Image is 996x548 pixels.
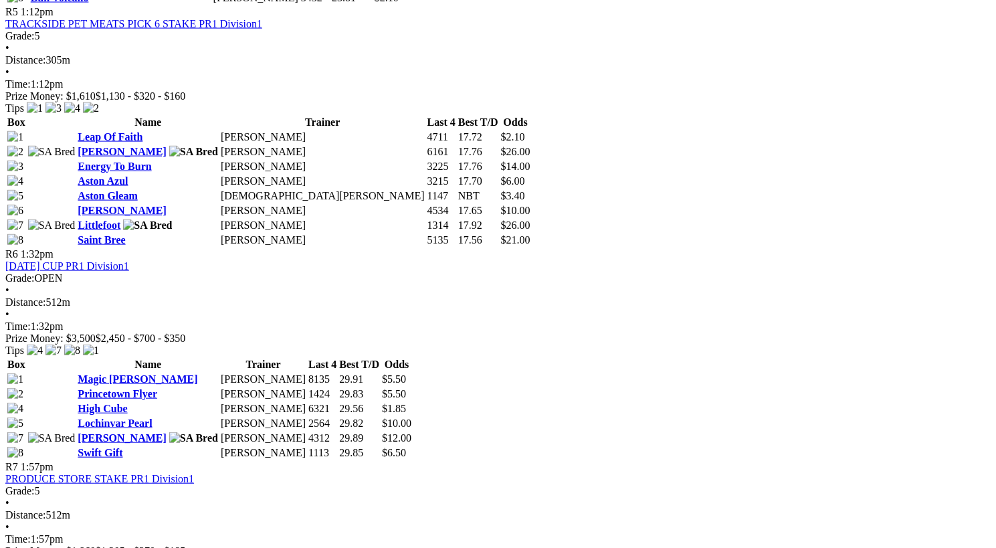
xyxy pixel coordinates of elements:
span: $2.10 [500,131,524,143]
img: SA Bred [28,219,76,232]
td: [PERSON_NAME] [220,219,425,232]
img: 2 [83,102,99,114]
img: 1 [83,345,99,357]
th: Trainer [220,116,425,129]
div: Prize Money: $1,610 [5,90,991,102]
td: 2564 [308,417,337,430]
span: R5 [5,6,18,17]
img: SA Bred [169,432,218,444]
th: Odds [381,358,412,371]
img: 6 [7,205,23,217]
td: [PERSON_NAME] [220,446,306,460]
span: $1,130 - $320 - $160 [96,90,186,102]
img: 7 [7,219,23,232]
span: Distance: [5,509,45,521]
img: 4 [7,403,23,415]
span: Distance: [5,296,45,308]
span: $2,450 - $700 - $350 [96,333,186,344]
img: SA Bred [123,219,172,232]
td: 29.83 [338,387,380,401]
td: 3215 [426,175,456,188]
img: 4 [7,175,23,187]
td: 17.76 [458,145,499,159]
a: Princetown Flyer [78,388,157,399]
a: [DATE] CUP PR1 Division1 [5,260,129,272]
div: 5 [5,30,991,42]
th: Best T/D [338,358,380,371]
span: $21.00 [500,234,530,246]
td: [PERSON_NAME] [220,175,425,188]
td: 17.72 [458,130,499,144]
td: [PERSON_NAME] [220,432,306,445]
span: $6.00 [500,175,524,187]
td: [PERSON_NAME] [220,417,306,430]
span: 1:12pm [21,6,54,17]
span: • [5,284,9,296]
span: R6 [5,248,18,260]
img: 8 [64,345,80,357]
a: Aston Gleam [78,190,137,201]
td: [PERSON_NAME] [220,387,306,401]
td: [PERSON_NAME] [220,373,306,386]
img: 1 [7,373,23,385]
span: Grade: [5,272,35,284]
span: $10.00 [500,205,530,216]
img: 7 [45,345,62,357]
span: $26.00 [500,146,530,157]
th: Best T/D [458,116,499,129]
img: 5 [7,190,23,202]
td: [PERSON_NAME] [220,130,425,144]
img: 2 [7,146,23,158]
span: $5.50 [382,388,406,399]
td: 4312 [308,432,337,445]
th: Odds [500,116,530,129]
img: 8 [7,447,23,459]
td: 17.76 [458,160,499,173]
div: 305m [5,54,991,66]
a: Aston Azul [78,175,128,187]
span: Time: [5,533,31,545]
img: SA Bred [169,146,218,158]
span: • [5,521,9,533]
div: 1:57pm [5,533,991,545]
span: • [5,497,9,509]
img: 8 [7,234,23,246]
img: SA Bred [28,146,76,158]
td: 8135 [308,373,337,386]
span: $12.00 [382,432,411,444]
td: 29.89 [338,432,380,445]
td: 1424 [308,387,337,401]
td: 29.91 [338,373,380,386]
a: TRACKSIDE PET MEATS PICK 6 STAKE PR1 Division1 [5,18,262,29]
td: 17.56 [458,234,499,247]
div: 5 [5,485,991,497]
a: Leap Of Faith [78,131,142,143]
img: 5 [7,418,23,430]
th: Trainer [220,358,306,371]
th: Name [77,116,219,129]
a: Saint Bree [78,234,125,246]
span: $14.00 [500,161,530,172]
td: 4534 [426,204,456,217]
img: 1 [27,102,43,114]
span: $6.50 [382,447,406,458]
span: Box [7,116,25,128]
a: Magic [PERSON_NAME] [78,373,197,385]
td: [PERSON_NAME] [220,145,425,159]
td: 6161 [426,145,456,159]
span: Box [7,359,25,370]
span: • [5,308,9,320]
td: [PERSON_NAME] [220,204,425,217]
th: Name [77,358,219,371]
a: Swift Gift [78,447,122,458]
span: Tips [5,102,24,114]
span: R7 [5,461,18,472]
td: 17.70 [458,175,499,188]
span: $5.50 [382,373,406,385]
a: PRODUCE STORE STAKE PR1 Division1 [5,473,194,484]
td: 5135 [426,234,456,247]
img: 1 [7,131,23,143]
span: Distance: [5,54,45,66]
td: 17.65 [458,204,499,217]
img: 2 [7,388,23,400]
